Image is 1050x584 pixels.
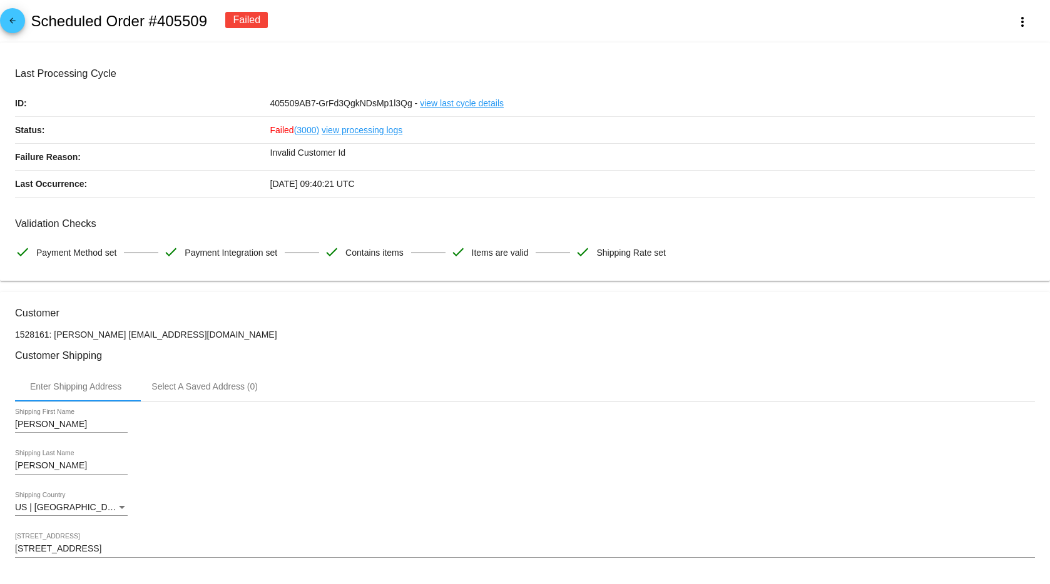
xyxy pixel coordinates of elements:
p: Last Occurrence: [15,171,270,197]
span: Failed [270,125,320,135]
mat-icon: check [15,244,30,259]
mat-icon: check [451,244,466,259]
p: Status: [15,117,270,143]
p: Invalid Customer Id [270,144,1036,161]
span: 405509AB7-GrFd3QgkNDsMp1l3Qg - [270,98,418,108]
p: ID: [15,90,270,116]
h2: Scheduled Order #405509 [31,13,207,30]
mat-select: Shipping Country [15,503,128,513]
span: Items are valid [472,239,529,266]
mat-icon: more_vert [1015,14,1030,29]
h3: Validation Checks [15,218,1035,229]
div: Enter Shipping Address [30,381,121,391]
mat-icon: check [163,244,178,259]
span: Payment Integration set [185,239,277,266]
mat-icon: arrow_back [5,16,20,31]
mat-icon: check [324,244,339,259]
div: Select A Saved Address (0) [151,381,258,391]
h3: Last Processing Cycle [15,68,1035,79]
span: Payment Method set [36,239,116,266]
input: Shipping First Name [15,420,128,430]
p: 1528161: [PERSON_NAME] [EMAIL_ADDRESS][DOMAIN_NAME] [15,330,1035,340]
span: [DATE] 09:40:21 UTC [270,179,355,189]
p: Failure Reason: [15,144,270,170]
span: Contains items [345,239,404,266]
input: Shipping Street 1 [15,544,1035,554]
h3: Customer [15,307,1035,319]
h3: Customer Shipping [15,350,1035,361]
a: (3000) [294,117,319,143]
mat-icon: check [575,244,590,259]
a: view last cycle details [420,90,504,116]
a: view processing logs [322,117,402,143]
input: Shipping Last Name [15,461,128,471]
div: Failed [225,12,268,28]
span: US | [GEOGRAPHIC_DATA] [15,502,126,512]
span: Shipping Rate set [596,239,666,266]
